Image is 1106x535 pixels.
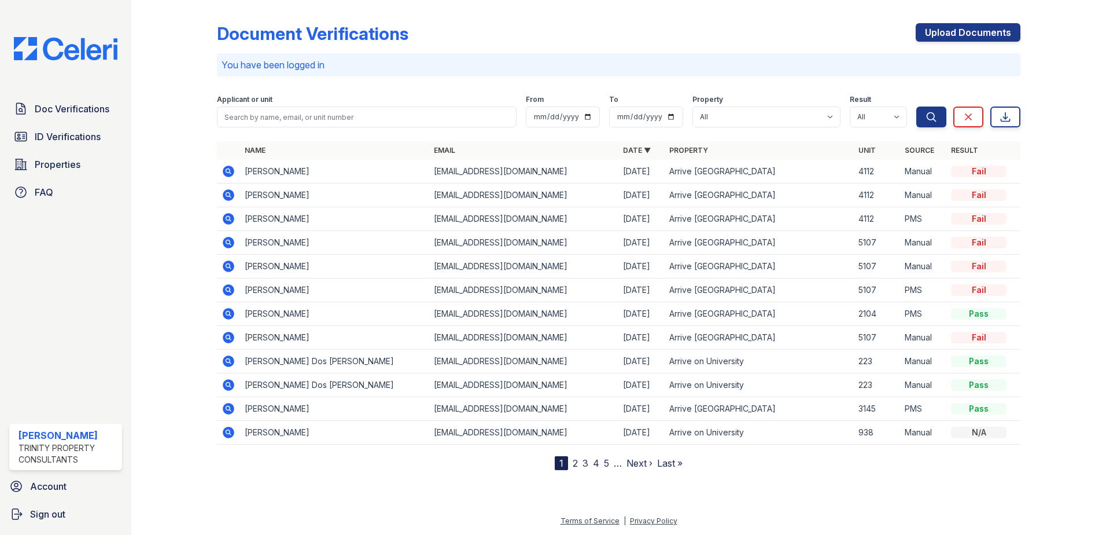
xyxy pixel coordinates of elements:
[850,95,871,104] label: Result
[630,516,677,525] a: Privacy Policy
[951,332,1007,343] div: Fail
[618,184,665,207] td: [DATE]
[951,308,1007,320] div: Pass
[35,157,80,171] span: Properties
[665,279,854,302] td: Arrive [GEOGRAPHIC_DATA]
[665,160,854,184] td: Arrive [GEOGRAPHIC_DATA]
[854,160,900,184] td: 4112
[665,207,854,231] td: Arrive [GEOGRAPHIC_DATA]
[9,153,122,176] a: Properties
[9,97,122,120] a: Doc Verifications
[526,95,544,104] label: From
[623,146,651,155] a: Date ▼
[429,207,618,231] td: [EMAIL_ADDRESS][DOMAIN_NAME]
[429,421,618,445] td: [EMAIL_ADDRESS][DOMAIN_NAME]
[858,146,876,155] a: Unit
[240,421,429,445] td: [PERSON_NAME]
[5,37,127,60] img: CE_Logo_Blue-a8612792a0a2168367f1c8372b55b34899dd931a85d93a1a3d3e32e68fde9ad4.png
[429,326,618,350] td: [EMAIL_ADDRESS][DOMAIN_NAME]
[618,279,665,302] td: [DATE]
[900,231,946,255] td: Manual
[854,397,900,421] td: 3145
[665,326,854,350] td: Arrive [GEOGRAPHIC_DATA]
[951,146,978,155] a: Result
[951,237,1007,248] div: Fail
[5,475,127,498] a: Account
[618,207,665,231] td: [DATE]
[692,95,723,104] label: Property
[609,95,618,104] label: To
[900,184,946,207] td: Manual
[217,107,517,127] input: Search by name, email, or unit number
[35,102,109,116] span: Doc Verifications
[573,457,578,469] a: 2
[245,146,266,155] a: Name
[900,350,946,373] td: Manual
[240,255,429,279] td: [PERSON_NAME]
[951,427,1007,438] div: N/A
[665,302,854,326] td: Arrive [GEOGRAPHIC_DATA]
[604,457,609,469] a: 5
[19,442,117,466] div: Trinity Property Consultants
[669,146,708,155] a: Property
[951,189,1007,201] div: Fail
[35,130,101,144] span: ID Verifications
[614,456,622,470] span: …
[624,516,626,525] div: |
[665,350,854,373] td: Arrive on University
[9,125,122,148] a: ID Verifications
[900,397,946,421] td: PMS
[900,255,946,279] td: Manual
[900,279,946,302] td: PMS
[854,255,900,279] td: 5107
[854,231,900,255] td: 5107
[429,231,618,255] td: [EMAIL_ADDRESS][DOMAIN_NAME]
[429,302,618,326] td: [EMAIL_ADDRESS][DOMAIN_NAME]
[854,184,900,207] td: 4112
[555,456,568,470] div: 1
[240,373,429,397] td: [PERSON_NAME] Dos [PERSON_NAME]
[618,231,665,255] td: [DATE]
[593,457,599,469] a: 4
[900,160,946,184] td: Manual
[854,421,900,445] td: 938
[618,397,665,421] td: [DATE]
[665,373,854,397] td: Arrive on University
[240,184,429,207] td: [PERSON_NAME]
[657,457,683,469] a: Last »
[217,23,408,44] div: Document Verifications
[618,255,665,279] td: [DATE]
[665,397,854,421] td: Arrive [GEOGRAPHIC_DATA]
[951,379,1007,391] div: Pass
[905,146,934,155] a: Source
[854,373,900,397] td: 223
[222,58,1016,72] p: You have been logged in
[900,207,946,231] td: PMS
[618,302,665,326] td: [DATE]
[561,516,620,525] a: Terms of Service
[240,160,429,184] td: [PERSON_NAME]
[854,279,900,302] td: 5107
[583,457,588,469] a: 3
[5,503,127,526] button: Sign out
[900,421,946,445] td: Manual
[30,479,67,493] span: Account
[35,185,53,199] span: FAQ
[951,213,1007,225] div: Fail
[240,231,429,255] td: [PERSON_NAME]
[665,255,854,279] td: Arrive [GEOGRAPHIC_DATA]
[429,255,618,279] td: [EMAIL_ADDRESS][DOMAIN_NAME]
[854,302,900,326] td: 2104
[951,284,1007,296] div: Fail
[618,373,665,397] td: [DATE]
[854,350,900,373] td: 223
[951,403,1007,415] div: Pass
[951,356,1007,367] div: Pass
[665,421,854,445] td: Arrive on University
[854,207,900,231] td: 4112
[240,397,429,421] td: [PERSON_NAME]
[900,373,946,397] td: Manual
[240,326,429,350] td: [PERSON_NAME]
[240,279,429,302] td: [PERSON_NAME]
[626,457,652,469] a: Next ›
